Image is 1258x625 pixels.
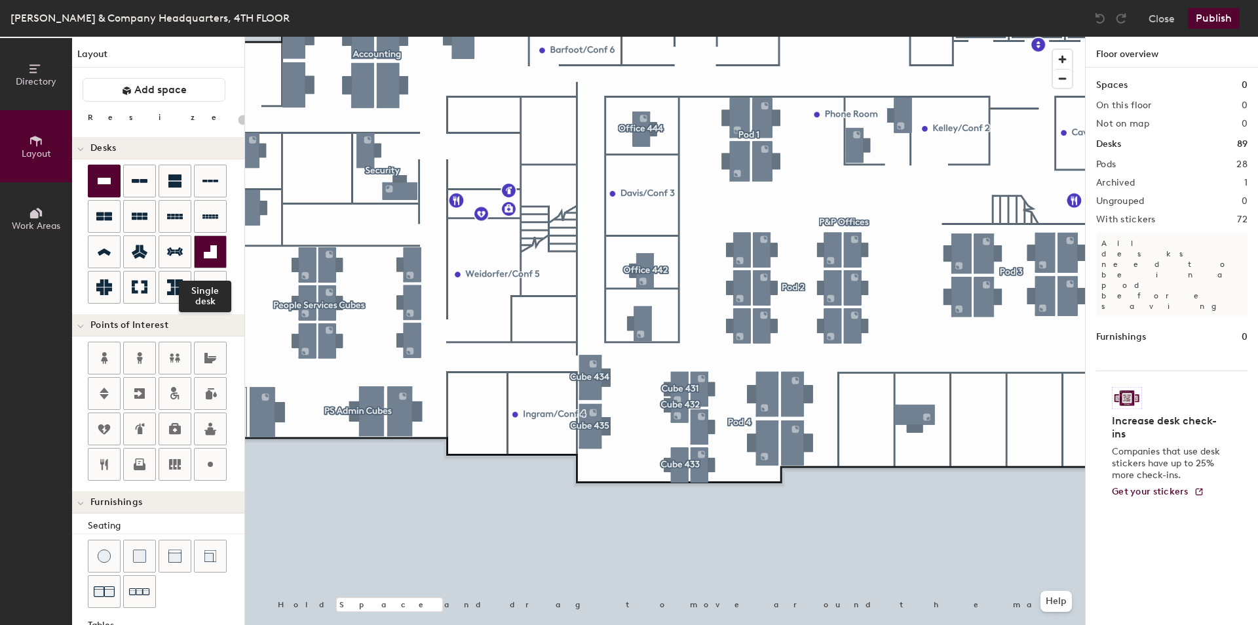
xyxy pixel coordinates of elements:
[1040,591,1072,612] button: Help
[1242,119,1248,129] h2: 0
[204,550,217,563] img: Couch (corner)
[1112,487,1204,498] a: Get your stickers
[1096,196,1145,207] h2: Ungrouped
[90,143,116,153] span: Desks
[1236,159,1248,170] h2: 28
[123,575,156,608] button: Couch (x3)
[1096,178,1135,188] h2: Archived
[1096,330,1146,344] h1: Furnishings
[1096,137,1121,151] h1: Desks
[12,220,60,232] span: Work Areas
[1096,159,1116,170] h2: Pods
[88,540,121,573] button: Stool
[1112,446,1224,481] p: Companies that use desk stickers have up to 25% more check-ins.
[1112,414,1224,441] h4: Increase desk check-ins
[94,581,115,602] img: Couch (x2)
[1096,78,1128,92] h1: Spaces
[1149,8,1175,29] button: Close
[98,550,111,563] img: Stool
[88,519,244,533] div: Seating
[1086,37,1258,68] h1: Floor overview
[1094,12,1107,25] img: Undo
[1096,119,1149,129] h2: Not on map
[1115,12,1128,25] img: Redo
[1242,330,1248,344] h1: 0
[194,540,227,573] button: Couch (corner)
[83,78,225,102] button: Add space
[1096,214,1156,225] h2: With stickers
[1244,178,1248,188] h2: 1
[88,575,121,608] button: Couch (x2)
[1112,486,1189,497] span: Get your stickers
[16,76,56,87] span: Directory
[1242,196,1248,207] h2: 0
[1237,137,1248,151] h1: 89
[1237,214,1248,225] h2: 72
[1188,8,1240,29] button: Publish
[159,540,191,573] button: Couch (middle)
[22,148,51,159] span: Layout
[168,550,181,563] img: Couch (middle)
[134,83,187,96] span: Add space
[123,540,156,573] button: Cushion
[90,497,142,508] span: Furnishings
[1096,233,1248,317] p: All desks need to be in a pod before saving
[1242,78,1248,92] h1: 0
[10,10,290,26] div: [PERSON_NAME] & Company Headquarters, 4TH FLOOR
[1242,100,1248,111] h2: 0
[194,235,227,268] button: Single desk
[90,320,168,331] span: Points of Interest
[133,550,146,563] img: Cushion
[88,112,233,123] div: Resize
[72,47,244,68] h1: Layout
[1096,100,1152,111] h2: On this floor
[1112,387,1142,409] img: Sticker logo
[129,582,150,602] img: Couch (x3)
